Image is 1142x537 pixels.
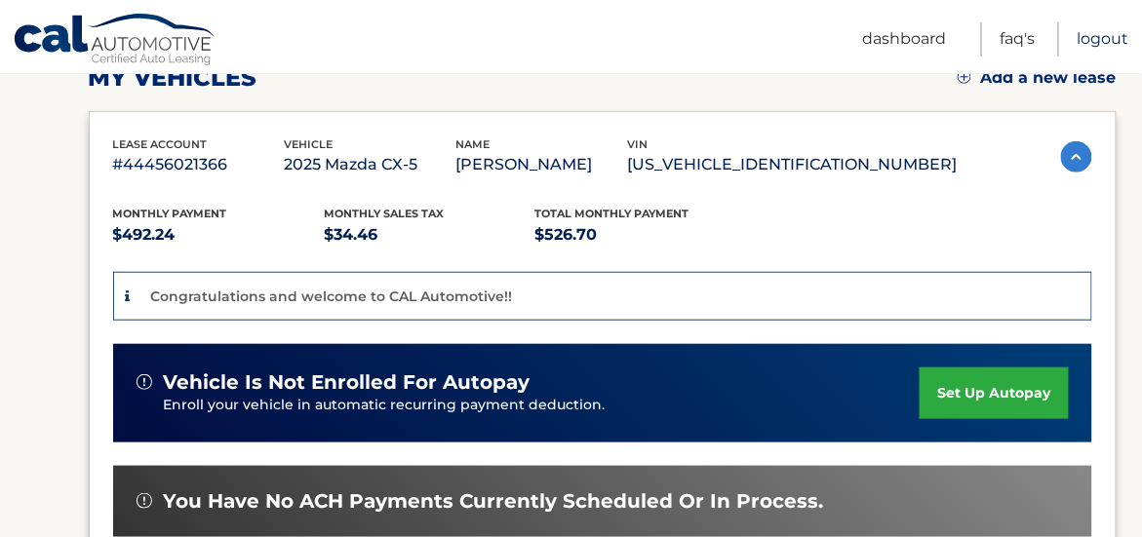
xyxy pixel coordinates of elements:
span: lease account [113,137,208,151]
img: add.svg [958,70,971,84]
span: Monthly Payment [113,207,227,220]
span: vehicle is not enrolled for autopay [164,370,531,395]
p: #44456021366 [113,151,285,178]
p: $526.70 [535,221,747,249]
img: alert-white.svg [137,374,152,390]
p: Congratulations and welcome to CAL Automotive!! [151,288,513,305]
a: Cal Automotive [13,13,217,69]
p: 2025 Mazda CX-5 [285,151,456,178]
span: Total Monthly Payment [535,207,689,220]
a: Dashboard [862,22,946,57]
span: Monthly sales Tax [324,207,444,220]
p: Enroll your vehicle in automatic recurring payment deduction. [164,395,921,416]
a: Add a new lease [958,68,1117,88]
h2: my vehicles [89,63,257,93]
a: set up autopay [920,367,1068,419]
p: $34.46 [324,221,535,249]
p: [PERSON_NAME] [456,151,628,178]
p: [US_VEHICLE_IDENTIFICATION_NUMBER] [628,151,958,178]
span: vin [628,137,649,151]
img: alert-white.svg [137,493,152,509]
span: vehicle [285,137,334,151]
a: FAQ's [1001,22,1036,57]
p: $492.24 [113,221,325,249]
a: Logout [1078,22,1129,57]
img: accordion-active.svg [1061,141,1092,173]
span: You have no ACH payments currently scheduled or in process. [164,489,824,514]
span: name [456,137,491,151]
